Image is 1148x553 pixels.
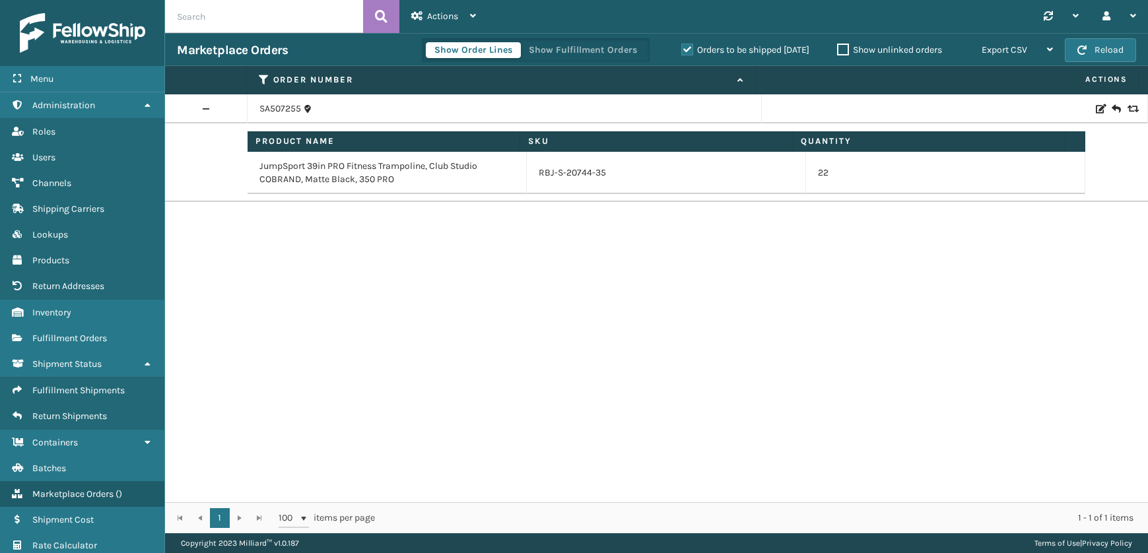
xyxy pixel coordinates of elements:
[393,511,1133,525] div: 1 - 1 of 1 items
[32,100,95,111] span: Administration
[116,488,122,500] span: ( )
[32,514,94,525] span: Shipment Cost
[32,333,107,344] span: Fulfillment Orders
[32,126,55,137] span: Roles
[259,102,301,115] a: SA507255
[279,508,375,528] span: items per page
[426,42,521,58] button: Show Order Lines
[1096,104,1104,114] i: Edit
[801,135,1057,147] label: Quantity
[527,152,806,194] td: RBJ-S-20744-35
[32,358,102,370] span: Shipment Status
[32,229,68,240] span: Lookups
[32,410,107,422] span: Return Shipments
[32,152,55,163] span: Users
[181,533,299,553] p: Copyright 2023 Milliard™ v 1.0.187
[273,74,731,86] label: Order Number
[210,508,230,528] a: 1
[837,44,942,55] label: Show unlinked orders
[32,307,71,318] span: Inventory
[32,540,97,551] span: Rate Calculator
[982,44,1027,55] span: Export CSV
[32,178,71,189] span: Channels
[32,255,69,266] span: Products
[1034,533,1132,553] div: |
[255,135,512,147] label: Product Name
[528,135,784,147] label: SKU
[32,488,114,500] span: Marketplace Orders
[279,511,298,525] span: 100
[806,152,1085,194] td: 22
[1034,538,1080,548] a: Terms of Use
[32,280,104,292] span: Return Addresses
[259,160,514,186] a: JumpSport 39in PRO Fitness Trampoline, Club Studio COBRAND, Matte Black, 350 PRO
[32,437,78,448] span: Containers
[1128,104,1135,114] i: Replace
[32,463,66,474] span: Batches
[32,385,125,396] span: Fulfillment Shipments
[760,69,1135,90] span: Actions
[681,44,809,55] label: Orders to be shipped [DATE]
[177,42,288,58] h3: Marketplace Orders
[32,203,104,214] span: Shipping Carriers
[20,13,145,53] img: logo
[520,42,646,58] button: Show Fulfillment Orders
[1065,38,1136,62] button: Reload
[427,11,458,22] span: Actions
[30,73,53,84] span: Menu
[1082,538,1132,548] a: Privacy Policy
[1112,102,1120,115] i: Create Return Label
